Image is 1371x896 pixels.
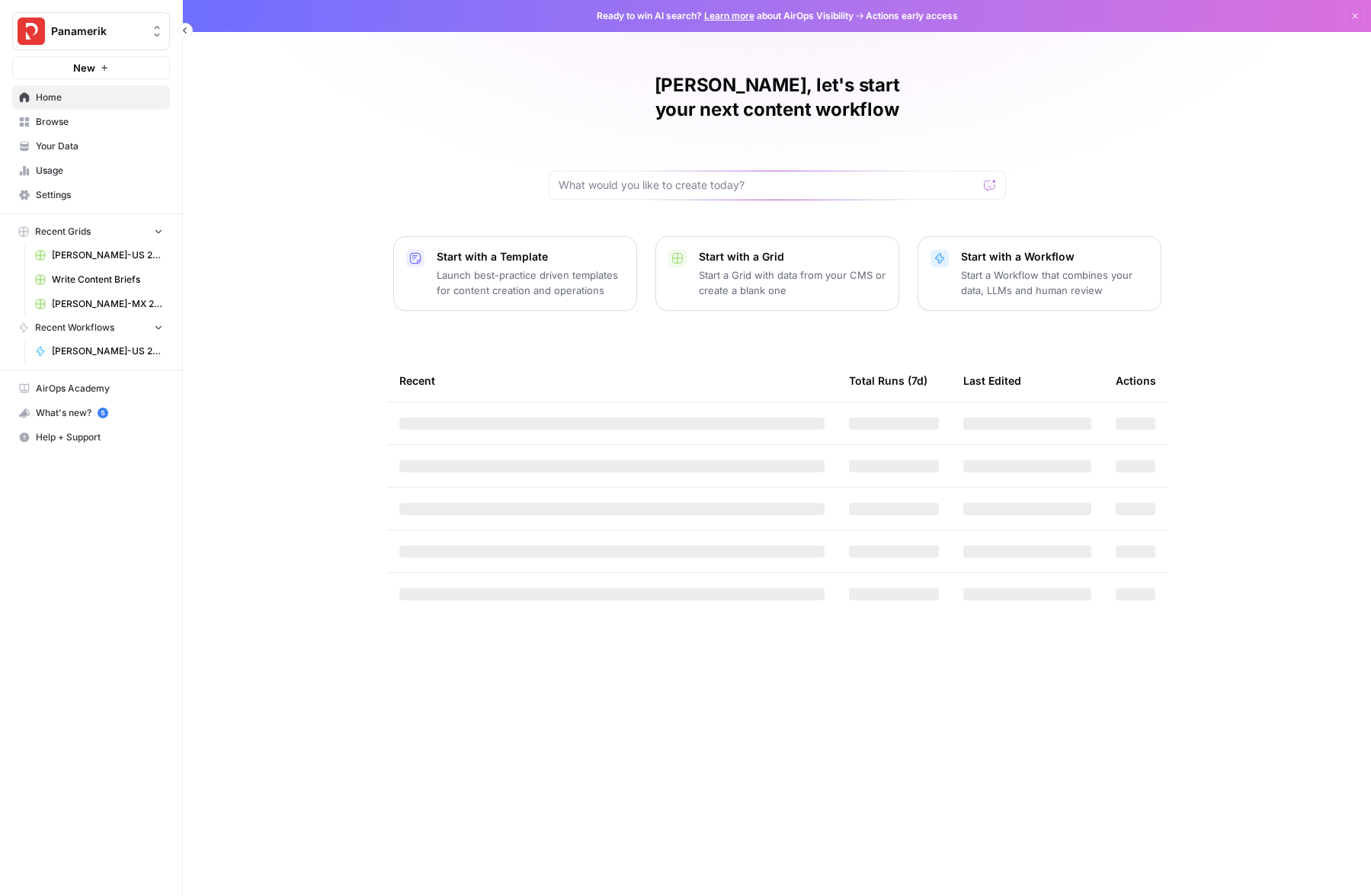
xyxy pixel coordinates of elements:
a: [PERSON_NAME]-US 2025 (Importado de MX) Grid [28,243,170,267]
a: Settings [12,183,170,207]
button: Recent Workflows [12,316,170,339]
a: Home [12,85,170,110]
button: Workspace: Panamerik [12,12,170,50]
span: [PERSON_NAME]-US 2025 (Importado de MX) Grid [52,248,163,262]
div: Recent [399,360,825,402]
div: Actions [1116,360,1156,402]
text: 5 [101,409,104,417]
span: AirOps Academy [36,382,163,395]
p: Start with a Template [437,249,624,264]
div: Total Runs (7d) [849,360,927,402]
button: Start with a GridStart a Grid with data from your CMS or create a blank one [655,236,899,311]
a: Learn more [704,10,754,21]
a: Your Data [12,134,170,158]
button: Start with a WorkflowStart a Workflow that combines your data, LLMs and human review [918,236,1161,311]
button: Recent Grids [12,220,170,243]
div: What's new? [13,402,169,424]
span: Actions early access [866,9,958,23]
a: [PERSON_NAME]-US 2025 (Importado de MX) [28,339,170,363]
span: [PERSON_NAME]-US 2025 (Importado de MX) [52,344,163,358]
span: Home [36,91,163,104]
a: AirOps Academy [12,376,170,401]
p: Start a Workflow that combines your data, LLMs and human review [961,267,1148,298]
div: Last Edited [963,360,1021,402]
a: 5 [98,408,108,418]
span: Recent Workflows [35,321,114,334]
span: Your Data [36,139,163,153]
button: New [12,56,170,79]
span: New [73,60,95,75]
span: Ready to win AI search? about AirOps Visibility [597,9,854,23]
input: What would you like to create today? [559,178,978,193]
h1: [PERSON_NAME], let's start your next content workflow [549,73,1006,122]
span: [PERSON_NAME]-MX 2025 Posts [52,297,163,311]
span: Panamerik [51,24,143,39]
p: Start a Grid with data from your CMS or create a blank one [699,267,886,298]
a: Browse [12,110,170,134]
p: Start with a Grid [699,249,886,264]
span: Settings [36,188,163,202]
p: Start with a Workflow [961,249,1148,264]
a: Write Content Briefs [28,267,170,292]
a: [PERSON_NAME]-MX 2025 Posts [28,292,170,316]
img: Panamerik Logo [18,18,45,45]
span: Usage [36,164,163,178]
span: Help + Support [36,430,163,444]
span: Write Content Briefs [52,273,163,286]
a: Usage [12,158,170,183]
span: Browse [36,115,163,129]
button: Start with a TemplateLaunch best-practice driven templates for content creation and operations [393,236,637,311]
span: Recent Grids [35,225,91,238]
button: What's new? 5 [12,401,170,425]
p: Launch best-practice driven templates for content creation and operations [437,267,624,298]
button: Help + Support [12,425,170,450]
